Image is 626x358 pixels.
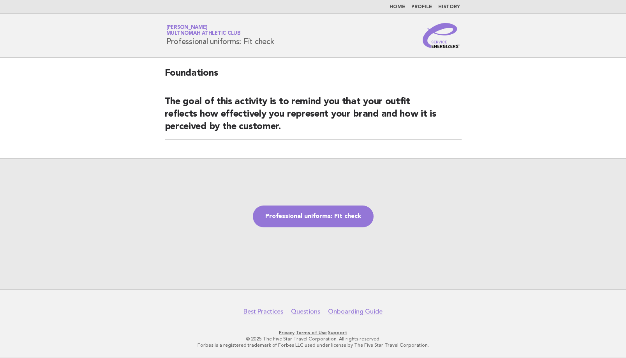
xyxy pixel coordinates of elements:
[328,330,347,335] a: Support
[165,67,462,86] h2: Foundations
[438,5,460,9] a: History
[411,5,432,9] a: Profile
[75,342,552,348] p: Forbes is a registered trademark of Forbes LLC used under license by The Five Star Travel Corpora...
[423,23,460,48] img: Service Energizers
[166,31,241,36] span: Multnomah Athletic Club
[75,330,552,336] p: · ·
[253,206,374,227] a: Professional uniforms: Fit check
[166,25,241,36] a: [PERSON_NAME]Multnomah Athletic Club
[279,330,294,335] a: Privacy
[166,25,274,46] h1: Professional uniforms: Fit check
[291,308,320,315] a: Questions
[243,308,283,315] a: Best Practices
[165,96,462,140] h2: The goal of this activity is to remind you that your outfit reflects how effectively you represen...
[328,308,383,315] a: Onboarding Guide
[296,330,327,335] a: Terms of Use
[390,5,405,9] a: Home
[75,336,552,342] p: © 2025 The Five Star Travel Corporation. All rights reserved.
